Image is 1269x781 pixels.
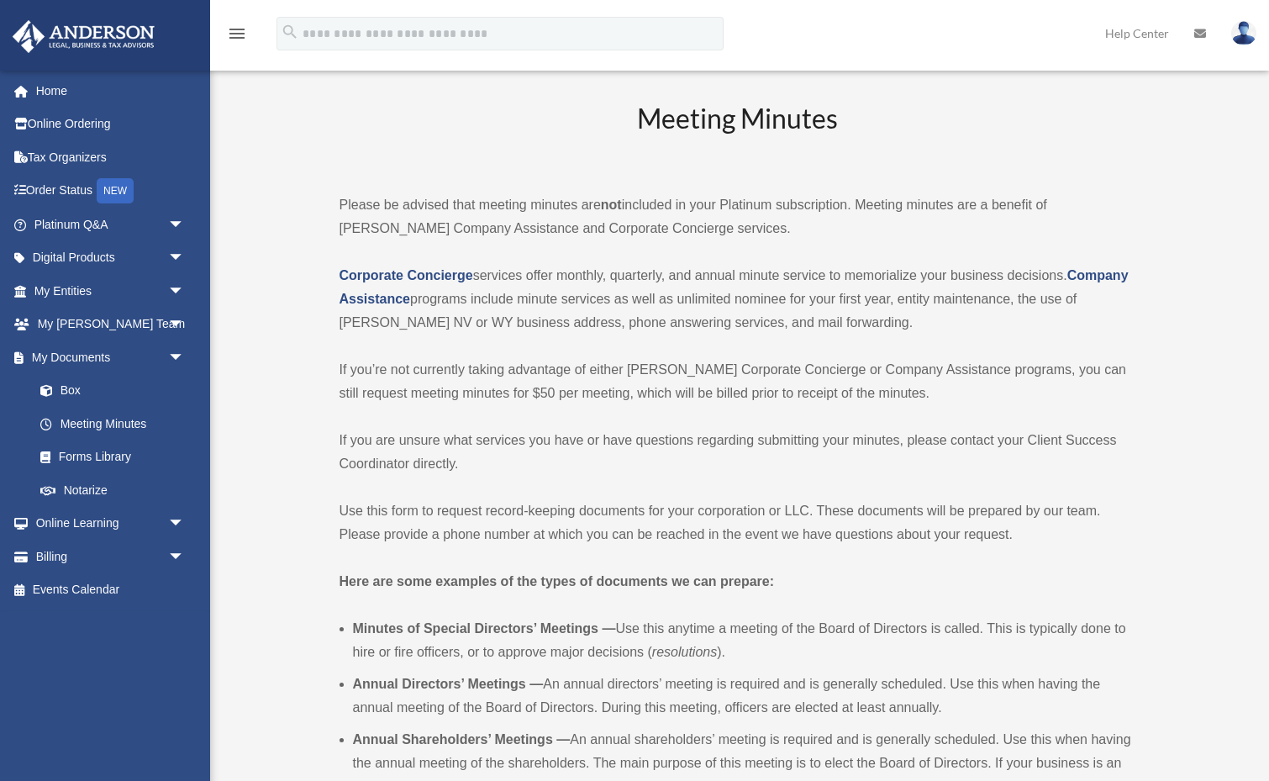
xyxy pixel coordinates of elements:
[24,441,210,474] a: Forms Library
[12,573,210,607] a: Events Calendar
[652,645,717,659] em: resolutions
[281,23,299,41] i: search
[12,241,210,275] a: Digital Productsarrow_drop_down
[340,268,1129,306] a: Company Assistance
[168,507,202,541] span: arrow_drop_down
[340,429,1136,476] p: If you are unsure what services you have or have questions regarding submitting your minutes, ple...
[601,198,622,212] strong: not
[227,29,247,44] a: menu
[353,621,616,636] b: Minutes of Special Directors’ Meetings —
[168,340,202,375] span: arrow_drop_down
[24,407,202,441] a: Meeting Minutes
[340,358,1136,405] p: If you’re not currently taking advantage of either [PERSON_NAME] Corporate Concierge or Company A...
[168,208,202,242] span: arrow_drop_down
[12,274,210,308] a: My Entitiesarrow_drop_down
[12,174,210,208] a: Order StatusNEW
[340,574,775,588] strong: Here are some examples of the types of documents we can prepare:
[340,499,1136,546] p: Use this form to request record-keeping documents for your corporation or LLC. These documents wi...
[340,264,1136,335] p: services offer monthly, quarterly, and annual minute service to memorialize your business decisio...
[227,24,247,44] i: menu
[12,340,210,374] a: My Documentsarrow_drop_down
[12,74,210,108] a: Home
[340,100,1136,170] h2: Meeting Minutes
[353,673,1136,720] li: An annual directors’ meeting is required and is generally scheduled. Use this when having the ann...
[353,732,571,747] b: Annual Shareholders’ Meetings —
[12,208,210,241] a: Platinum Q&Aarrow_drop_down
[168,241,202,276] span: arrow_drop_down
[12,507,210,541] a: Online Learningarrow_drop_down
[340,268,473,282] a: Corporate Concierge
[12,108,210,141] a: Online Ordering
[168,540,202,574] span: arrow_drop_down
[8,20,160,53] img: Anderson Advisors Platinum Portal
[97,178,134,203] div: NEW
[24,473,210,507] a: Notarize
[12,140,210,174] a: Tax Organizers
[24,374,210,408] a: Box
[1231,21,1256,45] img: User Pic
[12,540,210,573] a: Billingarrow_drop_down
[12,308,210,341] a: My [PERSON_NAME] Teamarrow_drop_down
[168,274,202,309] span: arrow_drop_down
[340,193,1136,240] p: Please be advised that meeting minutes are included in your Platinum subscription. Meeting minute...
[353,677,544,691] b: Annual Directors’ Meetings —
[168,308,202,342] span: arrow_drop_down
[353,617,1136,664] li: Use this anytime a meeting of the Board of Directors is called. This is typically done to hire or...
